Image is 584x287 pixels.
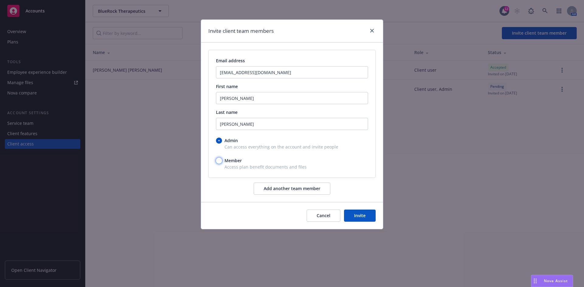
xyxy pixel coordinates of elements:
button: Add another team member [254,183,330,195]
input: Member [216,158,222,164]
div: email [208,50,376,178]
span: Nova Assist [544,278,568,283]
input: Admin [216,138,222,144]
span: Last name [216,109,238,115]
a: close [368,27,376,34]
button: Cancel [307,210,340,222]
span: First name [216,84,238,89]
button: Invite [344,210,376,222]
span: Admin [224,137,238,144]
span: Can access everything on the account and invite people [216,144,368,150]
div: Drag to move [531,275,539,287]
input: Enter last name [216,118,368,130]
h1: Invite client team members [208,27,274,35]
input: Enter an email address [216,66,368,78]
span: Email address [216,58,245,63]
button: Nova Assist [531,275,573,287]
span: Member [224,157,242,164]
input: Enter first name [216,92,368,104]
span: Access plan benefit documents and files [216,164,368,170]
